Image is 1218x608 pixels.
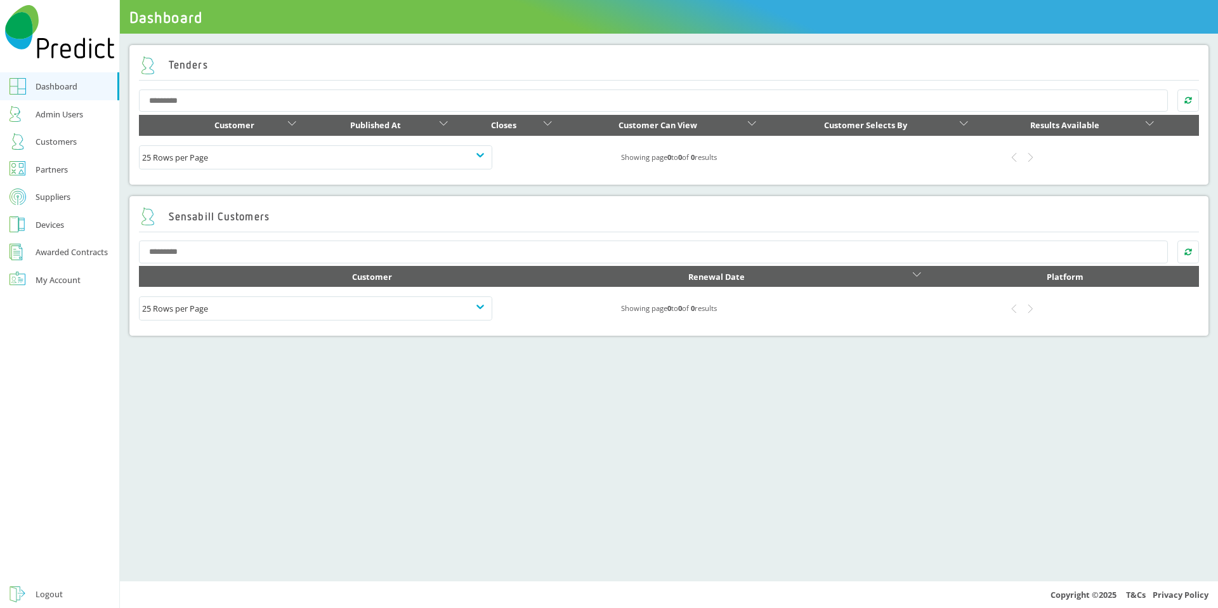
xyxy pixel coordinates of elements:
[139,208,270,226] h2: Sensabill Customers
[667,152,671,162] b: 0
[492,301,846,316] div: Showing page to of results
[775,117,957,133] div: Customer Selects By
[240,269,504,284] div: Customer
[36,217,64,232] div: Devices
[36,586,63,602] div: Logout
[1153,589,1208,600] a: Privacy Policy
[523,269,910,284] div: Renewal Date
[36,162,68,177] div: Partners
[667,303,671,313] b: 0
[184,117,285,133] div: Customer
[36,79,77,94] div: Dashboard
[1126,589,1146,600] a: T&Cs
[691,152,695,162] b: 0
[142,301,489,316] div: 25 Rows per Page
[5,5,115,58] img: Predict Mobile
[678,303,682,313] b: 0
[36,189,70,204] div: Suppliers
[678,152,682,162] b: 0
[139,56,208,75] h2: Tenders
[142,150,489,165] div: 25 Rows per Page
[987,117,1143,133] div: Results Available
[36,244,108,260] div: Awarded Contracts
[691,303,695,313] b: 0
[36,272,81,287] div: My Account
[571,117,744,133] div: Customer Can View
[467,117,540,133] div: Closes
[36,134,77,149] div: Customers
[940,269,1189,284] div: Platform
[36,107,83,122] div: Admin Users
[492,150,846,165] div: Showing page to of results
[315,117,436,133] div: Published At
